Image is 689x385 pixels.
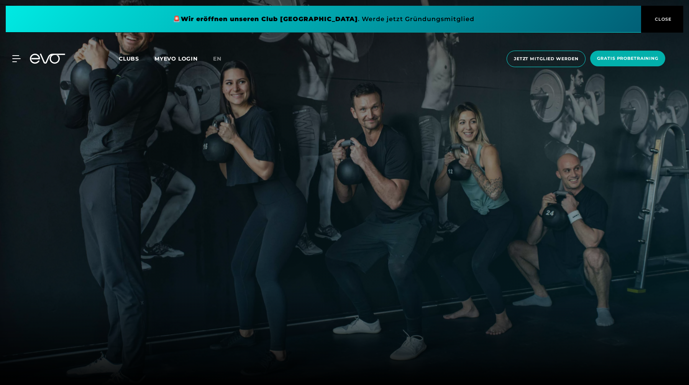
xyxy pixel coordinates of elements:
[653,16,672,23] span: CLOSE
[597,55,658,62] span: Gratis Probetraining
[588,51,668,67] a: Gratis Probetraining
[504,51,588,67] a: Jetzt Mitglied werden
[119,55,154,62] a: Clubs
[641,6,683,33] button: CLOSE
[119,55,139,62] span: Clubs
[213,55,221,62] span: en
[514,56,578,62] span: Jetzt Mitglied werden
[213,54,231,63] a: en
[154,55,198,62] a: MYEVO LOGIN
